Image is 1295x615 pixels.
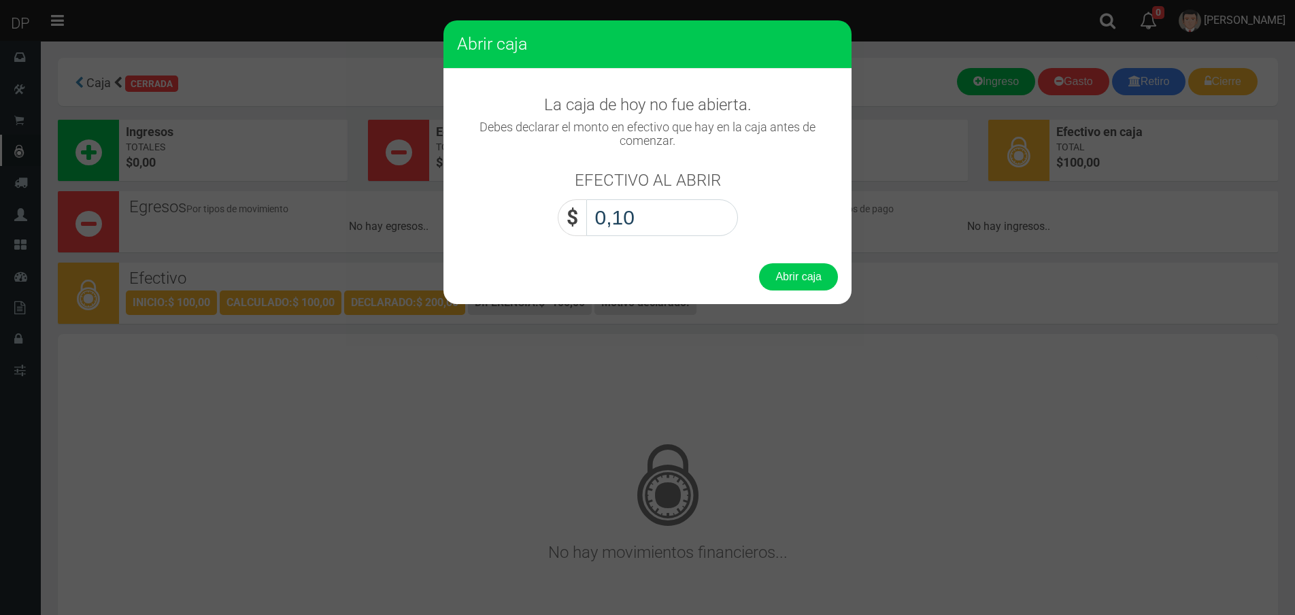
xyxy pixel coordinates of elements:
[457,96,838,114] h3: La caja de hoy no fue abierta.
[567,205,578,229] strong: $
[457,120,838,148] h4: Debes declarar el monto en efectivo que hay en la caja antes de comenzar.
[759,263,838,290] button: Abrir caja
[575,171,721,189] h3: EFECTIVO AL ABRIR
[457,34,838,54] h3: Abrir caja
